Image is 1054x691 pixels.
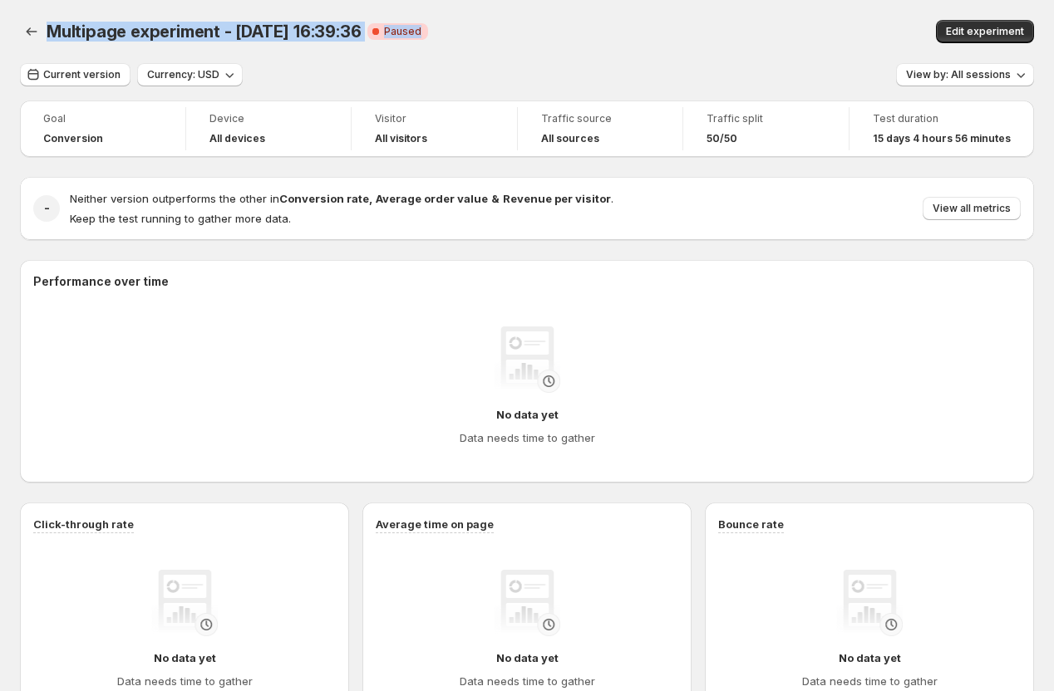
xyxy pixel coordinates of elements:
img: No data yet [836,570,903,636]
h2: Performance over time [33,273,1021,290]
span: Neither version outperforms the other in . [70,192,613,205]
span: Paused [384,25,421,38]
img: No data yet [494,326,560,393]
a: GoalConversion [43,110,162,147]
a: Traffic split50/50 [707,110,825,147]
span: Multipage experiment - [DATE] 16:39:36 [47,22,361,42]
img: No data yet [151,570,218,636]
h4: No data yet [839,649,901,666]
strong: Average order value [376,192,488,205]
span: Edit experiment [946,25,1024,38]
span: 15 days 4 hours 56 minutes [873,132,1011,145]
strong: , [369,192,372,205]
span: Conversion [43,132,103,145]
a: Test duration15 days 4 hours 56 minutes [873,110,1011,147]
span: Visitor [375,112,494,125]
button: Current version [20,63,131,86]
strong: Conversion rate [279,192,369,205]
span: View by: All sessions [906,68,1011,81]
span: 50/50 [707,132,737,145]
h4: All devices [209,132,265,145]
h2: - [44,200,50,217]
span: Test duration [873,112,1011,125]
button: Back [20,20,43,43]
h3: Average time on page [376,516,494,532]
span: View all metrics [933,202,1011,215]
button: Currency: USD [137,63,243,86]
h4: Data needs time to gather [802,673,938,689]
strong: & [491,192,500,205]
span: Keep the test running to gather more data. [70,212,291,225]
strong: Revenue per visitor [503,192,611,205]
span: Current version [43,68,121,81]
button: Edit experiment [936,20,1034,43]
a: Traffic sourceAll sources [541,110,660,147]
img: No data yet [494,570,560,636]
h3: Bounce rate [718,516,784,532]
a: VisitorAll visitors [375,110,494,147]
h4: No data yet [154,649,216,666]
h4: Data needs time to gather [117,673,253,689]
h4: Data needs time to gather [460,673,595,689]
button: View all metrics [923,197,1021,220]
h3: Click-through rate [33,516,134,532]
h4: No data yet [496,649,559,666]
span: Traffic source [541,112,660,125]
span: Device [209,112,328,125]
h4: All sources [541,132,599,145]
h4: All visitors [375,132,427,145]
h4: Data needs time to gather [460,429,595,446]
a: DeviceAll devices [209,110,328,147]
h4: No data yet [496,406,559,423]
span: Goal [43,112,162,125]
span: Traffic split [707,112,825,125]
span: Currency: USD [147,68,219,81]
button: View by: All sessions [896,63,1034,86]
